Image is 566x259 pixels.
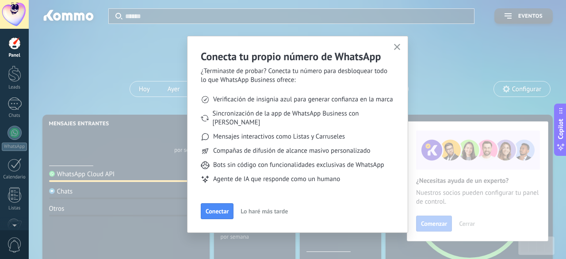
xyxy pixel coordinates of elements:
[2,143,27,151] div: WhatsApp
[2,53,27,58] div: Panel
[556,119,565,139] span: Copilot
[2,113,27,119] div: Chats
[213,132,345,141] span: Mensajes interactivos como Listas y Carruseles
[213,175,340,184] span: Agente de IA que responde como un humano
[213,161,384,170] span: Bots sin código con funcionalidades exclusivas de WhatsApp
[201,50,394,63] h2: Conecta tu propio número de WhatsApp
[241,208,288,214] span: Lo haré más tarde
[206,208,229,214] span: Conectar
[2,85,27,90] div: Leads
[213,147,371,155] span: Compañas de difusión de alcance masivo personalizado
[237,205,292,218] button: Lo haré más tarde
[201,203,233,219] button: Conectar
[213,109,394,127] span: Sincronización de la app de WhatsApp Business con [PERSON_NAME]
[2,174,27,180] div: Calendario
[213,95,393,104] span: Verificación de insignia azul para generar confianza en la marca
[2,205,27,211] div: Listas
[201,67,394,85] span: ¿Terminaste de probar? Conecta tu número para desbloquear todo lo que WhatsApp Business ofrece:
